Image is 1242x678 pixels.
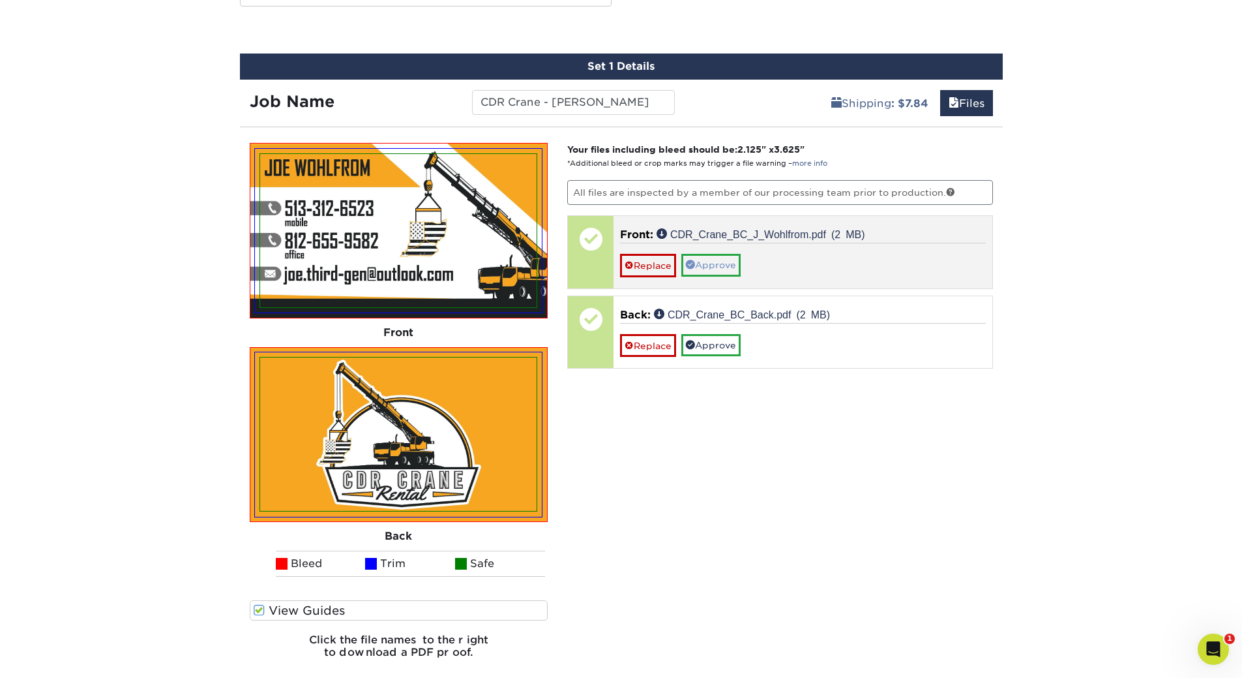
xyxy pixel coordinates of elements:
label: View Guides [250,600,548,621]
a: Replace [620,334,676,357]
h6: Click the file names to the right to download a PDF proof. [250,634,548,669]
span: files [949,97,959,110]
div: Set 1 Details [240,54,1003,80]
a: Approve [681,254,741,276]
span: 2.125 [737,144,761,155]
span: Front: [620,228,653,241]
span: 3.625 [774,144,800,155]
iframe: Intercom live chat [1198,634,1229,665]
a: Replace [620,254,676,277]
b: : $7.84 [891,97,928,110]
a: CDR_Crane_BC_Back.pdf (2 MB) [654,309,830,319]
li: Safe [455,551,545,577]
small: *Additional bleed or crop marks may trigger a file warning – [567,159,827,168]
input: Enter a job name [472,90,675,115]
li: Trim [365,551,455,577]
strong: Your files including bleed should be: " x " [567,144,805,155]
a: CDR_Crane_BC_J_Wohlfrom.pdf (2 MB) [657,228,865,239]
a: Approve [681,334,741,356]
a: more info [792,159,827,168]
div: Back [250,522,548,551]
span: 1 [1224,634,1235,644]
p: All files are inspected by a member of our processing team prior to production. [567,180,993,205]
li: Bleed [276,551,366,577]
a: Shipping: $7.84 [823,90,937,116]
a: Files [940,90,993,116]
span: shipping [831,97,842,110]
span: Back: [620,309,651,321]
div: Front [250,318,548,347]
strong: Job Name [250,92,334,111]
